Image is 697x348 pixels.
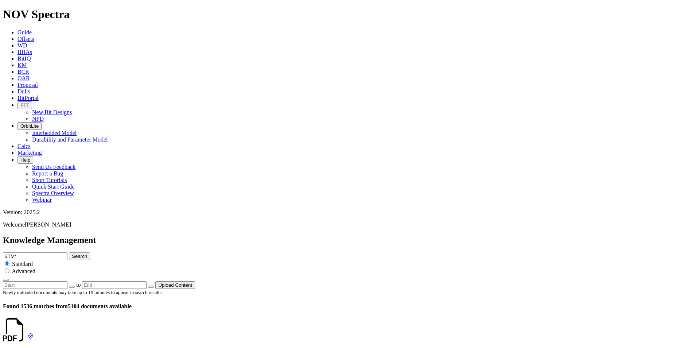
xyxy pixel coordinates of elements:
small: Newly uploaded documents may take up to 15 minutes to appear in search results. [3,290,163,295]
span: FTT [20,103,29,108]
a: Webinar [32,197,52,203]
a: BitPortal [17,95,39,101]
h4: 5104 documents available [3,303,694,310]
a: Dulls [17,88,30,94]
button: OrbitLite [17,122,42,130]
input: Start [3,281,67,289]
input: End [82,281,147,289]
a: New Bit Designs [32,109,72,115]
button: Upload Content [155,281,195,289]
span: Found 1536 matches from [3,303,68,309]
span: Help [20,157,30,163]
h1: NOV Spectra [3,8,694,21]
a: Report a Bug [32,170,63,177]
a: Send Us Feedback [32,164,75,170]
a: Spectra Overview [32,190,74,196]
input: e.g. Smoothsteer Record [3,252,67,260]
a: NPD [32,116,44,122]
button: Search [69,252,90,260]
a: Marketing [17,150,42,156]
a: KM [17,62,27,68]
a: Calcs [17,143,31,149]
span: [PERSON_NAME] [25,221,71,228]
h2: Knowledge Management [3,235,694,245]
span: OrbitLite [20,123,39,129]
div: Version: 2025.2 [3,209,694,216]
a: Interbedded Model [32,130,77,136]
a: Quick Start Guide [32,183,74,190]
button: FTT [17,101,32,109]
span: to [76,282,81,288]
a: BCR [17,69,29,75]
a: OAR [17,75,30,81]
a: Offsets [17,36,34,42]
a: BHAs [17,49,32,55]
a: Durability and Parameter Model [32,136,108,143]
button: Help [17,156,33,164]
span: Standard [12,261,33,267]
p: Welcome [3,221,694,228]
a: Proposal [17,82,38,88]
a: Short Tutorials [32,177,67,183]
a: BitIQ [17,55,31,62]
a: Guide [17,29,32,35]
span: Advanced [12,268,35,274]
a: WD [17,42,27,49]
